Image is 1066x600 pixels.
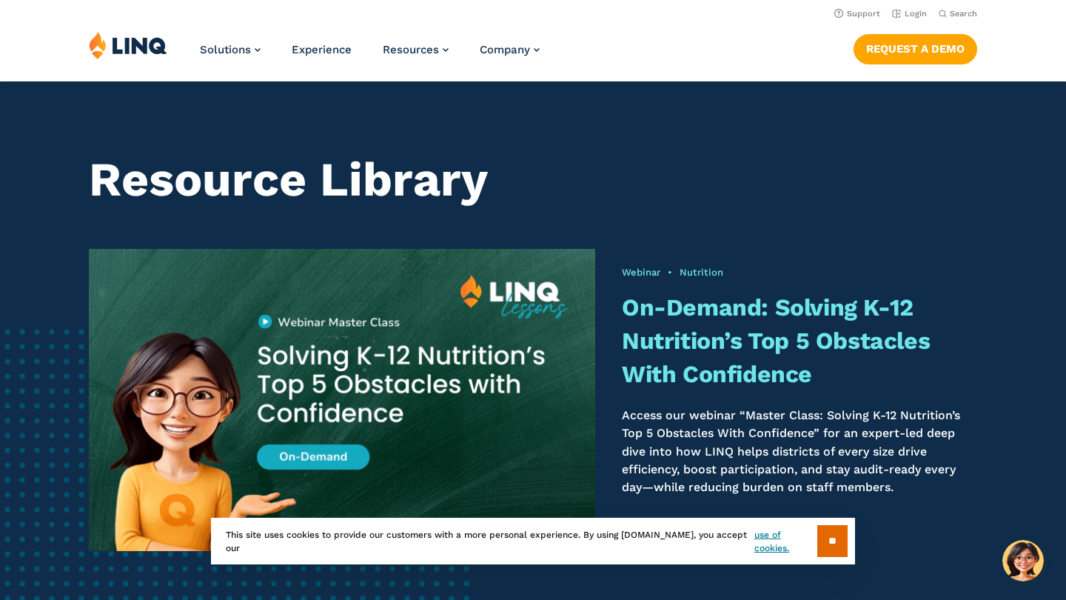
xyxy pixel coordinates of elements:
[383,43,449,56] a: Resources
[754,528,817,555] a: use of cookies.
[200,43,251,56] span: Solutions
[622,266,977,279] div: •
[854,31,977,64] nav: Button Navigation
[834,9,880,19] a: Support
[680,267,723,278] a: Nutrition
[1002,540,1044,581] button: Hello, have a question? Let’s chat.
[622,267,660,278] a: Webinar
[200,31,540,80] nav: Primary Navigation
[200,43,261,56] a: Solutions
[939,8,977,19] button: Open Search Bar
[211,518,855,564] div: This site uses cookies to provide our customers with a more personal experience. By using [DOMAIN...
[892,9,927,19] a: Login
[89,31,167,59] img: LINQ | K‑12 Software
[622,407,977,497] p: Access our webinar “Master Class: Solving K-12 Nutrition’s Top 5 Obstacles With Confidence” for a...
[854,34,977,64] a: Request a Demo
[292,43,352,56] a: Experience
[480,43,540,56] a: Company
[383,43,439,56] span: Resources
[480,43,530,56] span: Company
[622,293,930,389] a: On-Demand: Solving K-12 Nutrition’s Top 5 Obstacles With Confidence
[950,9,977,19] span: Search
[89,153,977,207] h1: Resource Library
